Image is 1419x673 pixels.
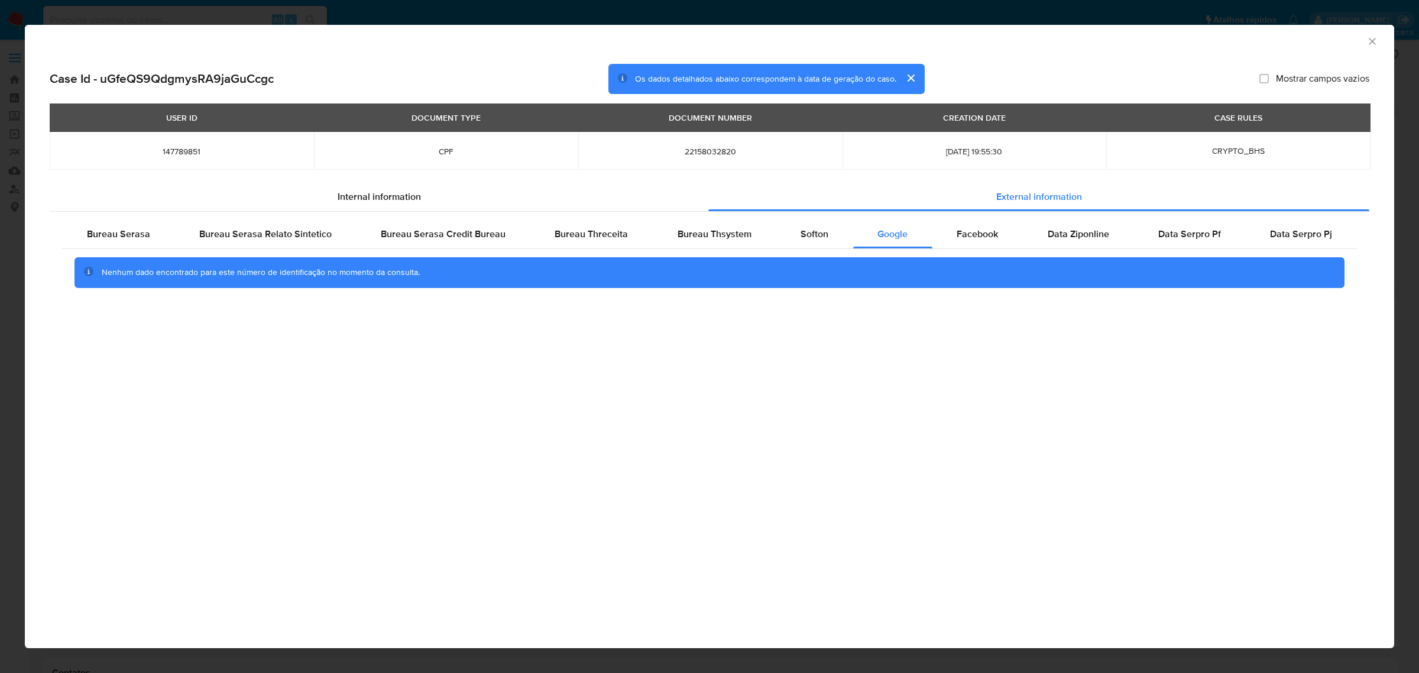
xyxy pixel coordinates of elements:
div: CASE RULES [1207,108,1269,128]
div: DOCUMENT TYPE [404,108,488,128]
span: Bureau Thsystem [678,227,751,241]
div: Detailed info [50,183,1369,211]
span: 147789851 [64,146,300,157]
span: Bureau Threceita [555,227,628,241]
input: Mostrar campos vazios [1259,74,1269,83]
div: DOCUMENT NUMBER [662,108,759,128]
span: Data Serpro Pj [1270,227,1332,241]
span: Facebook [957,227,998,241]
span: Mostrar campos vazios [1276,73,1369,85]
span: Os dados detalhados abaixo correspondem à data de geração do caso. [635,73,896,85]
span: Bureau Serasa Credit Bureau [381,227,506,241]
div: CREATION DATE [936,108,1013,128]
div: USER ID [159,108,205,128]
span: Softon [801,227,828,241]
div: Detailed external info [62,220,1357,248]
span: Data Ziponline [1048,227,1109,241]
h2: Case Id - uGfeQS9QdgmysRA9jaGuCcgc [50,71,274,86]
span: Internal information [338,190,421,203]
span: Bureau Serasa Relato Sintetico [199,227,332,241]
button: cerrar [896,64,925,92]
span: Data Serpro Pf [1158,227,1221,241]
span: External information [996,190,1082,203]
span: [DATE] 19:55:30 [857,146,1093,157]
span: 22158032820 [592,146,828,157]
span: CRYPTO_BHS [1212,145,1265,157]
span: Bureau Serasa [87,227,150,241]
span: Nenhum dado encontrado para este número de identificação no momento da consulta. [102,266,420,278]
span: Google [877,227,908,241]
span: CPF [328,146,564,157]
button: Fechar a janela [1366,35,1377,46]
div: closure-recommendation-modal [25,25,1394,648]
